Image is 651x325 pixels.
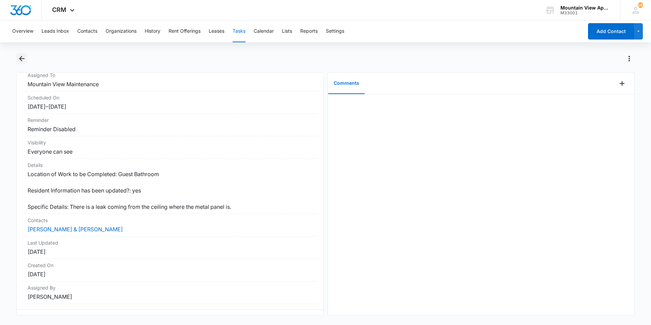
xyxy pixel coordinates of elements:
div: account id [560,11,610,15]
dt: Scheduled On [28,94,312,101]
dd: [DATE] – [DATE] [28,103,312,111]
dt: Visibility [28,139,312,146]
dt: Contacts [28,217,312,224]
dd: Location of Work to be Completed: Guest Bathroom Resident Information has been updated?: yes Spec... [28,170,312,211]
dd: Mountain View Maintenance [28,80,312,88]
dd: Reminder Disabled [28,125,312,133]
button: Tasks [233,20,245,42]
div: Last Updated[DATE] [22,236,318,259]
button: Leases [209,20,224,42]
button: Reports [300,20,318,42]
div: Created On[DATE] [22,259,318,281]
div: ReminderReminder Disabled [22,114,318,136]
div: Scheduled On[DATE]–[DATE] [22,91,318,114]
span: CRM [52,6,66,13]
dd: [DATE] [28,270,312,278]
button: Actions [624,53,635,64]
span: 160 [638,2,643,8]
button: Lists [282,20,292,42]
button: Rent Offerings [169,20,201,42]
button: Leads Inbox [42,20,69,42]
div: Assigned ToMountain View Maintenance [22,69,318,91]
div: notifications count [638,2,643,8]
button: Add Contact [588,23,634,40]
dt: Details [28,161,312,169]
dt: Created On [28,262,312,269]
div: DetailsLocation of Work to be Completed: Guest Bathroom Resident Information has been updated?: y... [22,159,318,214]
button: Back [16,53,27,64]
dd: [PERSON_NAME] [28,293,312,301]
button: Organizations [106,20,137,42]
div: account name [560,5,610,11]
button: Add Comment [617,78,628,89]
dt: Assigned To [28,72,312,79]
div: VisibilityEveryone can see [22,136,318,159]
button: History [145,20,160,42]
button: Calendar [254,20,274,42]
a: [PERSON_NAME] & [PERSON_NAME] [28,226,123,233]
dd: Everyone can see [28,148,312,156]
dt: Last Updated [28,239,312,246]
div: Assigned By[PERSON_NAME] [22,281,318,304]
button: Contacts [77,20,97,42]
dt: Reminder [28,117,312,124]
dd: [DATE] [28,248,312,256]
button: Overview [12,20,33,42]
dt: Assigned By [28,284,312,291]
div: Contacts[PERSON_NAME] & [PERSON_NAME] [22,214,318,236]
button: Settings [326,20,344,42]
button: Comments [328,73,365,94]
